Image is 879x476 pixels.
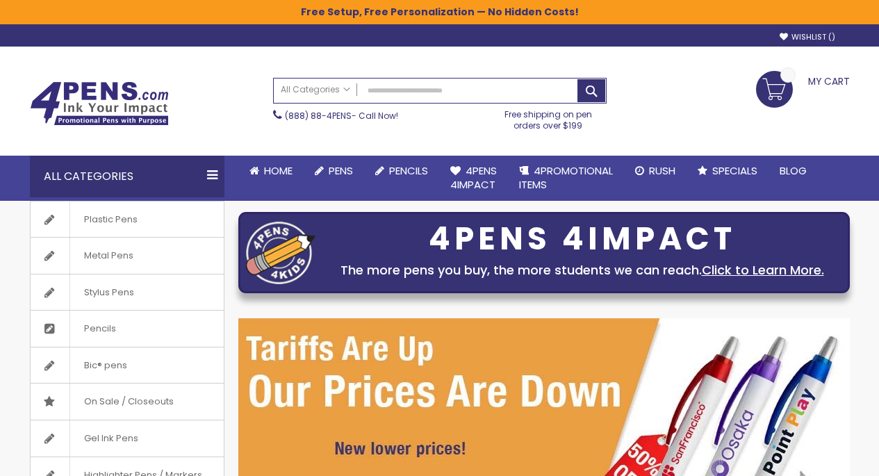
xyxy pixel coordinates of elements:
span: Pencils [69,311,130,347]
a: Plastic Pens [31,202,224,238]
div: Free shipping on pen orders over $199 [490,104,607,131]
span: Pens [329,163,353,178]
span: Blog [780,163,807,178]
a: Pencils [364,156,439,186]
a: 4Pens4impact [439,156,508,201]
a: Click to Learn More. [702,261,824,279]
a: Pencils [31,311,224,347]
span: Bic® pens [69,347,141,384]
span: Gel Ink Pens [69,420,152,457]
a: Gel Ink Pens [31,420,224,457]
a: Rush [624,156,687,186]
a: All Categories [274,79,357,101]
span: - Call Now! [285,110,398,122]
div: The more pens you buy, the more students we can reach. [322,261,842,280]
span: 4Pens 4impact [450,163,497,192]
div: 4PENS 4IMPACT [322,224,842,254]
a: On Sale / Closeouts [31,384,224,420]
span: Pencils [389,163,428,178]
div: All Categories [30,156,224,197]
a: (888) 88-4PENS [285,110,352,122]
span: Metal Pens [69,238,147,274]
img: four_pen_logo.png [246,221,315,284]
span: Specials [712,163,757,178]
span: Stylus Pens [69,274,148,311]
span: 4PROMOTIONAL ITEMS [519,163,613,192]
a: Home [238,156,304,186]
a: Blog [769,156,818,186]
span: On Sale / Closeouts [69,384,188,420]
span: Home [264,163,293,178]
span: Rush [649,163,675,178]
span: All Categories [281,84,350,95]
a: 4PROMOTIONALITEMS [508,156,624,201]
span: Plastic Pens [69,202,151,238]
img: 4Pens Custom Pens and Promotional Products [30,81,169,126]
a: Stylus Pens [31,274,224,311]
a: Specials [687,156,769,186]
a: Metal Pens [31,238,224,274]
a: Wishlist [780,32,835,42]
a: Pens [304,156,364,186]
a: Bic® pens [31,347,224,384]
